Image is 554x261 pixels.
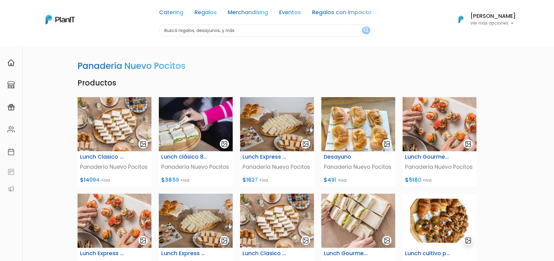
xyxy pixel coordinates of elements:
h6: Desayuno [324,154,370,160]
h6: Lunch Gourmet para 5 Personas [324,250,370,257]
p: Panadería Nuevo Pocitos [324,163,393,171]
span: +iva [338,177,347,183]
img: gallery-light [465,140,472,148]
a: Catering [159,10,183,17]
img: marketplace-4ceaa7011d94191e9ded77b95e3339b90024bf715f7c57f8cf31f2d8c509eaba.svg [7,81,15,89]
a: gallery-light Desayuno Panadería Nuevo Pocitos $491 +iva [318,97,399,186]
a: gallery-light Lunch clásico 8 personas Panadería Nuevo Pocitos $3859 +iva [155,97,236,186]
span: +iva [423,177,432,183]
a: Regalos [195,10,217,17]
a: gallery-light Lunch Gourmet para 8 Personas Panadería Nuevo Pocitos $5180 +iva [399,97,480,186]
img: partners-52edf745621dab592f3b2c58e3bca9d71375a7ef29c3b500c9f145b62cc070d4.svg [7,185,15,193]
img: Captura_de_pantalla_2025-07-25_105508.png [403,97,476,151]
h6: Lunch Clasico para 15 personas [243,250,288,257]
p: Panadería Nuevo Pocitos [405,163,474,171]
img: campaigns-02234683943229c281be62815700db0a1741e53638e28bf9629b52c665b00959.svg [7,104,15,111]
span: +iva [259,177,268,183]
span: $5180 [405,176,421,184]
h6: Lunch cultivo para 5 personas [405,250,451,257]
h4: Productos [74,79,480,88]
img: PlanIt Logo [454,13,468,26]
a: gallery-light Lunch Express 5 personas Panadería Nuevo Pocitos $1627 +iva [236,97,318,186]
button: PlanIt Logo [PERSON_NAME] Ver más opciones [451,11,516,27]
span: +iva [101,177,110,183]
span: $14094 [80,176,100,184]
h6: Lunch clásico 8 personas [161,154,207,160]
img: gallery-light [302,237,309,244]
input: Buscá regalos, desayunos, y más [159,25,371,37]
img: Captura_de_pantalla_2025-07-25_110102.png [321,194,395,248]
a: Eventos [279,10,301,17]
img: Captura_de_pantalla_2025-07-25_105912.png [240,194,314,248]
img: 2000___2000-Photoroom__1_.jpg [403,194,476,248]
img: search_button-432b6d5273f82d61273b3651a40e1bd1b912527efae98b1b7a1b2c0702e16a8d.svg [364,28,368,34]
h6: Lunch Gourmet para 8 Personas [405,154,451,160]
img: gallery-light [140,237,147,244]
span: $491 [324,176,336,184]
img: people-662611757002400ad9ed0e3c099ab2801c6687ba6c219adb57efc949bc21e19d.svg [7,126,15,133]
h3: Panadería Nuevo Pocitos [78,61,186,71]
img: Captura_de_pantalla_2025-07-25_105912.png [78,97,151,151]
h6: [PERSON_NAME] [470,14,516,19]
h6: Lunch Clasico para 30 personas [80,154,126,160]
img: WhatsApp_Image_2024-05-07_at_14.22.22__1_.jpeg [159,97,233,151]
span: $1627 [243,176,258,184]
p: Panadería Nuevo Pocitos [243,163,311,171]
span: $3859 [161,176,179,184]
span: +iva [180,177,189,183]
a: gallery-light Lunch Clasico para 30 personas Panadería Nuevo Pocitos $14094 +iva [74,97,155,186]
img: gallery-light [221,237,228,244]
img: gallery-light [465,237,472,244]
a: Merchandising [228,10,268,17]
h6: Lunch Express para 15 personas [161,250,207,257]
img: WhatsApp_Image_2024-05-07_at_13.48.22.jpeg [240,97,314,151]
img: Captura_de_pantalla_2023-07-17_151714.jpg [321,97,395,151]
img: home-e721727adea9d79c4d83392d1f703f7f8bce08238fde08b1acbfd93340b81755.svg [7,59,15,66]
img: WhatsApp_Image_2024-05-07_at_13.48.22.jpeg [159,194,233,248]
img: gallery-light [302,140,309,148]
p: Panadería Nuevo Pocitos [161,163,230,171]
img: Captura_de_pantalla_2025-07-25_105508.png [78,194,151,248]
img: gallery-light [383,140,391,148]
img: gallery-light [383,237,391,244]
p: Ver más opciones [470,21,516,26]
img: calendar-87d922413cdce8b2cf7b7f5f62616a5cf9e4887200fb71536465627b3292af00.svg [7,148,15,156]
img: gallery-light [140,140,147,148]
h6: Lunch Express 5 personas [243,154,288,160]
p: Panadería Nuevo Pocitos [80,163,149,171]
img: PlanIt Logo [46,15,75,24]
h6: Lunch Express 8 personas [80,250,126,257]
img: gallery-light [221,140,228,148]
img: feedback-78b5a0c8f98aac82b08bfc38622c3050aee476f2c9584af64705fc4e61158814.svg [7,168,15,176]
a: Regalos con Impacto [312,10,371,17]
